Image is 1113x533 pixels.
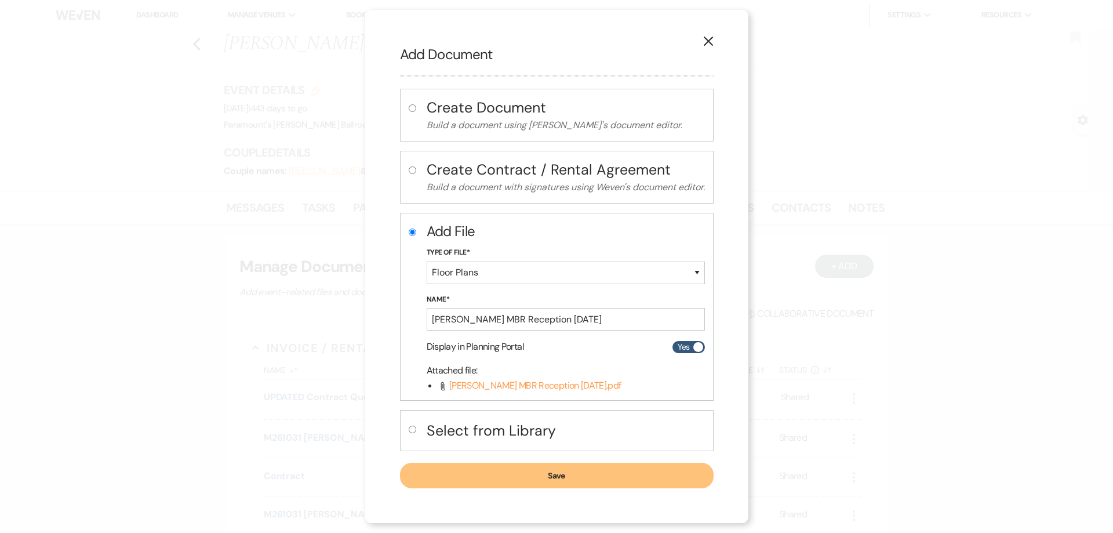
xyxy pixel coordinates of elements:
[427,420,705,441] h4: Select from Library
[400,463,714,488] button: Save
[427,222,705,241] h2: Add File
[427,340,705,354] div: Display in Planning Portal
[400,45,714,64] h2: Add Document
[427,363,621,378] p: Attached file :
[427,159,705,195] button: Create Contract / Rental AgreementBuild a document with signatures using Weven's document editor.
[427,293,705,306] label: Name*
[449,379,621,391] span: [PERSON_NAME] MBR Reception [DATE].pdf
[678,340,689,354] span: Yes
[427,246,705,259] label: Type of File*
[427,97,705,118] h4: Create Document
[427,419,705,443] button: Select from Library
[427,159,705,180] h4: Create Contract / Rental Agreement
[427,97,705,133] button: Create DocumentBuild a document using [PERSON_NAME]'s document editor.
[427,118,705,133] p: Build a document using [PERSON_NAME]'s document editor.
[427,180,705,195] p: Build a document with signatures using Weven's document editor.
